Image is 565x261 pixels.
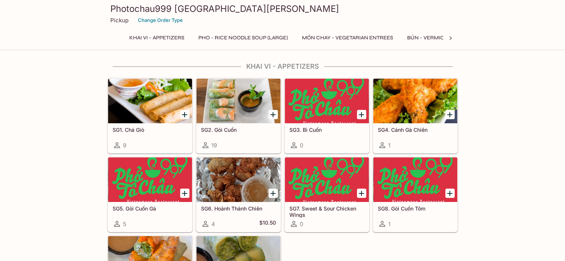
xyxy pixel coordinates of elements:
div: SG1. Chá Giò [108,79,192,123]
h5: SG5. Gỏi Cuốn Gà [113,205,188,212]
h5: $10.50 [259,219,276,228]
p: Pickup [110,17,129,24]
span: 1 [388,142,390,149]
span: 5 [123,221,126,228]
a: SG7. Sweet & Sour Chicken Wings0 [285,157,369,232]
button: MÓN CHAY - Vegetarian Entrees [298,33,397,43]
a: SG2. Gỏi Cuốn19 [196,78,281,153]
a: SG8. Gỏi Cuốn Tôm1 [373,157,458,232]
a: SG6. Hoành Thánh Chiên4$10.50 [196,157,281,232]
a: SG5. Gỏi Cuốn Gà5 [108,157,192,232]
div: SG8. Gỏi Cuốn Tôm [373,157,457,202]
span: 0 [300,142,303,149]
h5: SG2. Gỏi Cuốn [201,127,276,133]
span: 0 [300,221,303,228]
button: Add SG5. Gỏi Cuốn Gà [180,189,189,198]
h5: SG4. Cánh Gà Chiên [378,127,453,133]
button: Change Order Type [134,14,186,26]
div: SG5. Gỏi Cuốn Gà [108,157,192,202]
div: SG2. Gỏi Cuốn [197,79,280,123]
span: 9 [123,142,126,149]
button: BÚN - Vermicelli Noodles [403,33,486,43]
h3: Photochau999 [GEOGRAPHIC_DATA][PERSON_NAME] [110,3,455,14]
h4: Khai Vi - Appetizers [107,62,458,71]
button: Add SG7. Sweet & Sour Chicken Wings [357,189,366,198]
div: SG7. Sweet & Sour Chicken Wings [285,157,369,202]
div: SG3. Bì Cuốn [285,79,369,123]
h5: SG6. Hoành Thánh Chiên [201,205,276,212]
a: SG1. Chá Giò9 [108,78,192,153]
a: SG4. Cánh Gà Chiên1 [373,78,458,153]
button: Add SG2. Gỏi Cuốn [269,110,278,119]
button: Add SG3. Bì Cuốn [357,110,366,119]
button: Add SG6. Hoành Thánh Chiên [269,189,278,198]
h5: SG3. Bì Cuốn [289,127,364,133]
div: SG6. Hoành Thánh Chiên [197,157,280,202]
h5: SG1. Chá Giò [113,127,188,133]
button: Add SG1. Chá Giò [180,110,189,119]
button: Pho - Rice Noodle Soup (Large) [194,33,292,43]
button: Add SG8. Gỏi Cuốn Tôm [445,189,455,198]
div: SG4. Cánh Gà Chiên [373,79,457,123]
a: SG3. Bì Cuốn0 [285,78,369,153]
span: 1 [388,221,390,228]
h5: SG8. Gỏi Cuốn Tôm [378,205,453,212]
span: 4 [211,221,215,228]
span: 19 [211,142,217,149]
h5: SG7. Sweet & Sour Chicken Wings [289,205,364,218]
button: Add SG4. Cánh Gà Chiên [445,110,455,119]
button: Khai Vi - Appetizers [125,33,188,43]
